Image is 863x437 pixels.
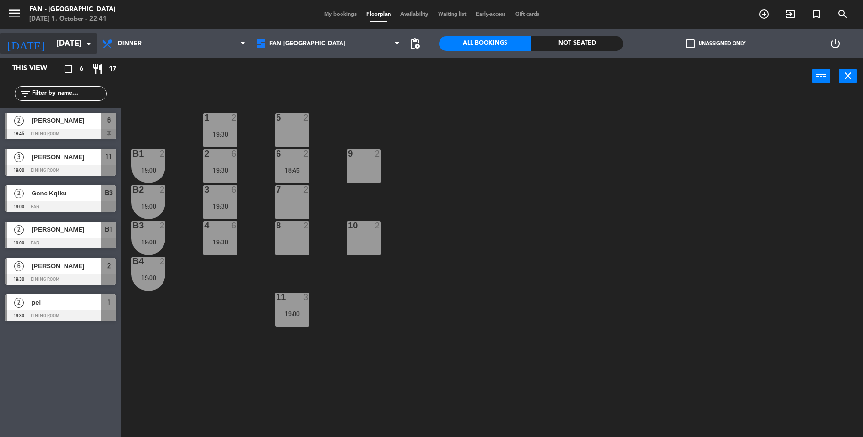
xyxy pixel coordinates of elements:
span: pei [32,297,101,308]
span: [PERSON_NAME] [32,152,101,162]
i: menu [7,6,22,20]
div: 2 [231,113,237,122]
div: 2 [303,221,309,230]
div: 19:30 [203,203,237,210]
label: Unassigned only [686,39,745,48]
div: 2 [303,113,309,122]
span: My bookings [319,12,361,17]
span: 2 [14,189,24,198]
span: Waiting list [433,12,471,17]
div: 19:30 [203,131,237,138]
span: Floorplan [361,12,395,17]
span: 11 [105,151,112,162]
div: 6 [276,149,277,158]
div: 2 [303,149,309,158]
i: arrow_drop_down [83,38,95,49]
span: B3 [105,187,113,199]
span: 2 [14,225,24,235]
span: Dinner [118,40,142,47]
span: 6 [107,114,111,126]
div: 1 [204,113,205,122]
span: 2 [14,298,24,308]
i: close [842,70,854,81]
div: 8 [276,221,277,230]
div: 2 [160,221,165,230]
div: 4 [204,221,205,230]
span: 17 [109,64,116,75]
i: power_input [815,70,827,81]
i: exit_to_app [784,8,796,20]
span: pending_actions [409,38,421,49]
button: menu [7,6,22,24]
span: [PERSON_NAME] [32,261,101,271]
span: Fan [GEOGRAPHIC_DATA] [269,40,345,47]
div: 2 [375,221,381,230]
div: 19:00 [131,275,165,281]
div: 2 [160,257,165,266]
div: 6 [231,221,237,230]
i: turned_in_not [811,8,822,20]
div: 19:00 [131,239,165,245]
div: 19:30 [203,239,237,245]
div: 6 [231,149,237,158]
div: 3 [204,185,205,194]
span: Availability [395,12,433,17]
div: This view [5,63,70,75]
input: Filter by name... [31,88,106,99]
div: Fan - [GEOGRAPHIC_DATA] [29,5,115,15]
div: [DATE] 1. October - 22:41 [29,15,115,24]
div: 7 [276,185,277,194]
button: close [839,69,857,83]
div: 2 [160,149,165,158]
div: 19:00 [131,203,165,210]
i: search [837,8,848,20]
div: 6 [231,185,237,194]
span: 6 [14,261,24,271]
div: 2 [204,149,205,158]
span: B1 [105,224,113,235]
span: 2 [14,116,24,126]
div: 19:00 [131,167,165,174]
i: filter_list [19,88,31,99]
div: 19:00 [275,310,309,317]
div: 2 [160,185,165,194]
span: 6 [80,64,83,75]
span: [PERSON_NAME] [32,115,101,126]
button: power_input [812,69,830,83]
i: add_circle_outline [758,8,770,20]
span: [PERSON_NAME] [32,225,101,235]
div: 5 [276,113,277,122]
div: 3 [303,293,309,302]
div: 18:45 [275,167,309,174]
div: 2 [375,149,381,158]
i: power_settings_new [830,38,841,49]
div: B1 [132,149,133,158]
div: All Bookings [439,36,531,51]
i: restaurant [92,63,103,75]
span: Genc Kqiku [32,188,101,198]
div: B2 [132,185,133,194]
div: 2 [303,185,309,194]
span: Gift cards [510,12,544,17]
span: Early-access [471,12,510,17]
div: B3 [132,221,133,230]
div: 11 [276,293,277,302]
div: Not seated [531,36,623,51]
div: B4 [132,257,133,266]
div: 19:30 [203,167,237,174]
span: 2 [107,260,111,272]
span: 3 [14,152,24,162]
i: crop_square [63,63,74,75]
span: 1 [107,296,111,308]
span: check_box_outline_blank [686,39,695,48]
